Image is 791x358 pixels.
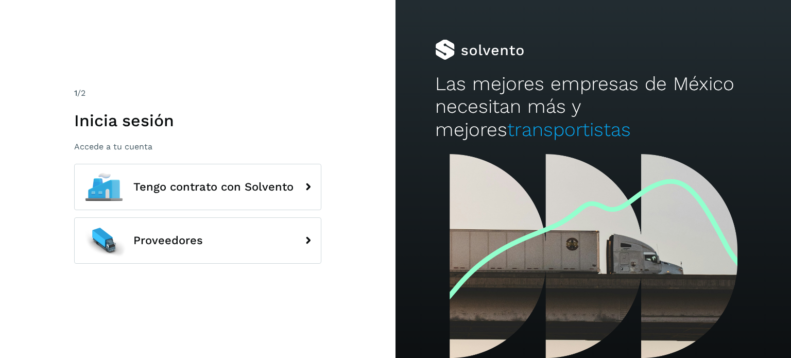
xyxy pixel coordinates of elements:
[133,234,203,247] span: Proveedores
[507,118,631,141] span: transportistas
[74,87,321,99] div: /2
[74,111,321,130] h1: Inicia sesión
[74,88,77,98] span: 1
[74,142,321,151] p: Accede a tu cuenta
[74,217,321,264] button: Proveedores
[74,164,321,210] button: Tengo contrato con Solvento
[435,73,751,141] h2: Las mejores empresas de México necesitan más y mejores
[133,181,294,193] span: Tengo contrato con Solvento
